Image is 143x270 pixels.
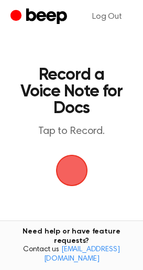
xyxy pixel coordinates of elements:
[6,246,137,264] span: Contact us
[44,246,120,263] a: [EMAIL_ADDRESS][DOMAIN_NAME]
[19,67,124,117] h1: Record a Voice Note for Docs
[56,155,87,186] img: Beep Logo
[10,7,70,27] a: Beep
[82,4,133,29] a: Log Out
[19,125,124,138] p: Tap to Record.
